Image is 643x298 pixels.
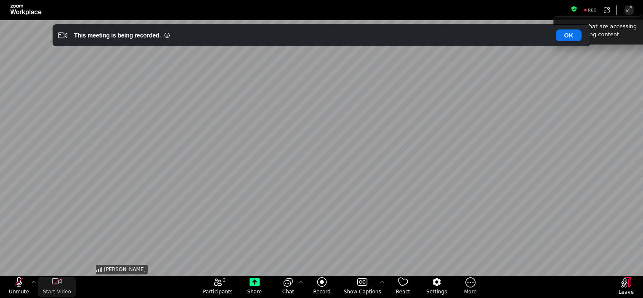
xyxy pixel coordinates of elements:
button: More meeting control [454,277,487,297]
button: Leave [609,277,643,298]
i: Information Small [164,32,170,38]
span: Leave [619,289,634,295]
button: Settings [420,277,454,297]
span: Participants [203,288,233,295]
button: Share [238,277,271,297]
span: Record [313,288,330,295]
span: Chat [282,288,294,295]
button: OK [556,29,582,41]
button: open the chat panel [271,277,305,297]
button: More options for captions, menu button [378,277,386,288]
button: Chat Settings [297,277,305,288]
button: Meeting information [571,5,577,15]
span: Share [247,288,262,295]
button: open the participants list pane,[2] particpants [198,277,238,297]
div: Recording to cloud [580,5,600,15]
span: Start Video [43,288,71,295]
button: Enter Full Screen [624,5,634,15]
button: Record [305,277,339,297]
div: This meeting is being recorded. [74,31,161,40]
span: 2 [223,277,226,284]
button: React [386,277,420,297]
span: More [464,288,477,295]
span: Show Captions [344,288,381,295]
button: Apps Accessing Content in This Meeting [602,5,611,15]
span: [PERSON_NAME] [104,266,146,273]
button: start my video [38,277,76,297]
i: Video Recording [58,31,67,40]
span: Settings [426,288,447,295]
button: Show Captions [339,277,386,297]
span: React [396,288,410,295]
button: More audio controls [29,277,38,288]
span: Unmute [9,288,29,295]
